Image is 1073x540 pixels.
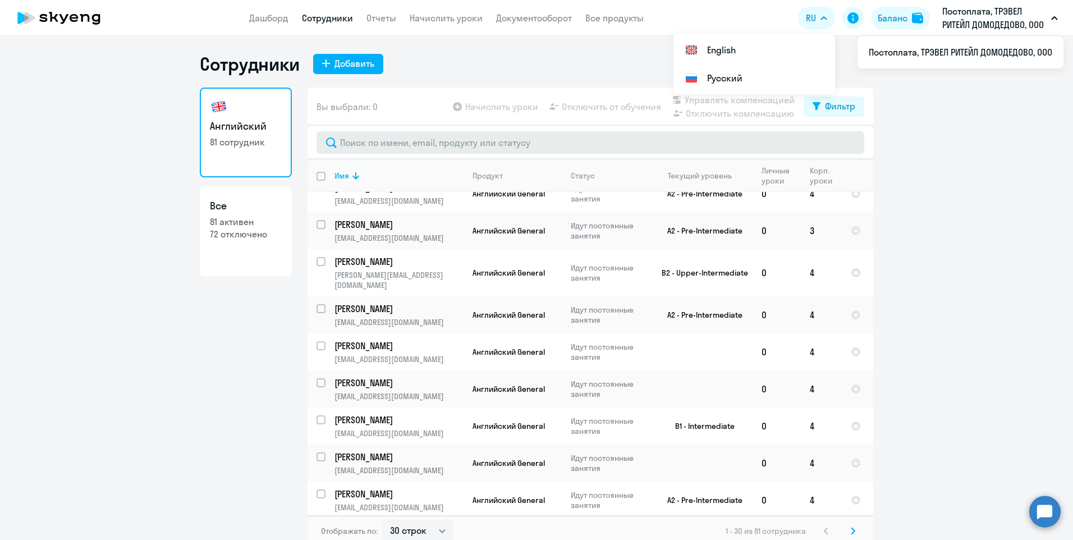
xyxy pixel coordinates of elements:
a: Отчеты [366,12,396,24]
a: Документооборот [496,12,572,24]
p: 81 активен [210,216,282,228]
span: Английский General [473,189,545,199]
span: 1 - 30 из 81 сотрудника [726,526,806,536]
img: english [210,98,228,116]
p: [PERSON_NAME] [334,255,461,268]
p: [PERSON_NAME] [334,303,461,315]
p: [PERSON_NAME] [334,340,461,352]
p: [PERSON_NAME][EMAIL_ADDRESS][DOMAIN_NAME] [334,270,463,290]
span: Английский General [473,384,545,394]
div: Продукт [473,171,503,181]
div: Фильтр [825,99,855,113]
td: 4 [801,408,842,445]
div: Статус [571,171,595,181]
span: Английский General [473,458,545,468]
td: 4 [801,445,842,482]
td: A2 - Pre-Intermediate [648,482,753,519]
p: [PERSON_NAME] [334,451,461,463]
p: Идут постоянные занятия [571,263,648,283]
p: Идут постоянные занятия [571,342,648,362]
button: Добавить [313,54,383,74]
div: Личные уроки [762,166,800,186]
a: [PERSON_NAME] [334,218,463,231]
div: Баланс [878,11,907,25]
p: [PERSON_NAME] [334,414,461,426]
a: [PERSON_NAME] [334,488,463,500]
h1: Сотрудники [200,53,300,75]
td: 4 [801,370,842,408]
div: Текущий уровень [657,171,752,181]
td: 0 [753,333,801,370]
a: [PERSON_NAME] [334,255,463,268]
input: Поиск по имени, email, продукту или статусу [317,131,864,154]
ul: RU [858,36,1063,68]
span: Английский General [473,226,545,236]
button: RU [798,7,835,29]
button: Фильтр [804,97,864,117]
td: 0 [753,482,801,519]
td: 0 [753,175,801,212]
img: Русский [685,71,698,85]
p: Идут постоянные занятия [571,453,648,473]
img: balance [912,12,923,24]
td: A2 - Pre-Intermediate [648,212,753,249]
a: Все81 активен72 отключено [200,186,292,276]
a: Все продукты [585,12,644,24]
td: A2 - Pre-Intermediate [648,296,753,333]
td: 0 [753,445,801,482]
td: 0 [753,296,801,333]
p: [EMAIL_ADDRESS][DOMAIN_NAME] [334,196,463,206]
td: 0 [753,370,801,408]
td: B1 - Intermediate [648,408,753,445]
div: Имя [334,171,349,181]
p: [PERSON_NAME] [334,377,461,389]
p: 81 сотрудник [210,136,282,148]
h3: Английский [210,119,282,134]
div: Имя [334,171,463,181]
div: Добавить [334,57,374,70]
td: 4 [801,333,842,370]
span: Английский General [473,347,545,357]
a: [PERSON_NAME] [334,303,463,315]
p: Постоплата, ТРЭВЕЛ РИТЕЙЛ ДОМОДЕДОВО, ООО [942,4,1047,31]
p: Идут постоянные занятия [571,379,648,399]
p: [EMAIL_ADDRESS][DOMAIN_NAME] [334,391,463,401]
td: 4 [801,482,842,519]
span: RU [806,11,816,25]
button: Постоплата, ТРЭВЕЛ РИТЕЙЛ ДОМОДЕДОВО, ООО [937,4,1063,31]
img: English [685,43,698,57]
button: Балансbalance [871,7,930,29]
span: Вы выбрали: 0 [317,100,378,113]
p: [EMAIL_ADDRESS][DOMAIN_NAME] [334,354,463,364]
div: Текущий уровень [668,171,732,181]
p: 72 отключено [210,228,282,240]
a: [PERSON_NAME] [334,414,463,426]
p: [EMAIL_ADDRESS][DOMAIN_NAME] [334,502,463,512]
td: 0 [753,212,801,249]
a: [PERSON_NAME] [334,451,463,463]
p: [PERSON_NAME] [334,218,461,231]
p: Идут постоянные занятия [571,490,648,510]
td: 4 [801,175,842,212]
p: [EMAIL_ADDRESS][DOMAIN_NAME] [334,317,463,327]
a: [PERSON_NAME] [334,377,463,389]
span: Английский General [473,268,545,278]
div: Корп. уроки [810,166,841,186]
a: Начислить уроки [410,12,483,24]
p: [EMAIL_ADDRESS][DOMAIN_NAME] [334,465,463,475]
a: Английский81 сотрудник [200,88,292,177]
p: [PERSON_NAME] [334,488,461,500]
span: Отображать по: [321,526,378,536]
p: [EMAIL_ADDRESS][DOMAIN_NAME] [334,428,463,438]
div: Статус [571,171,648,181]
p: Идут постоянные занятия [571,416,648,436]
span: Английский General [473,421,545,431]
div: Продукт [473,171,561,181]
td: B2 - Upper-Intermediate [648,249,753,296]
td: 3 [801,212,842,249]
a: Сотрудники [302,12,353,24]
a: [PERSON_NAME] [334,340,463,352]
p: Идут постоянные занятия [571,221,648,241]
ul: RU [673,34,835,94]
